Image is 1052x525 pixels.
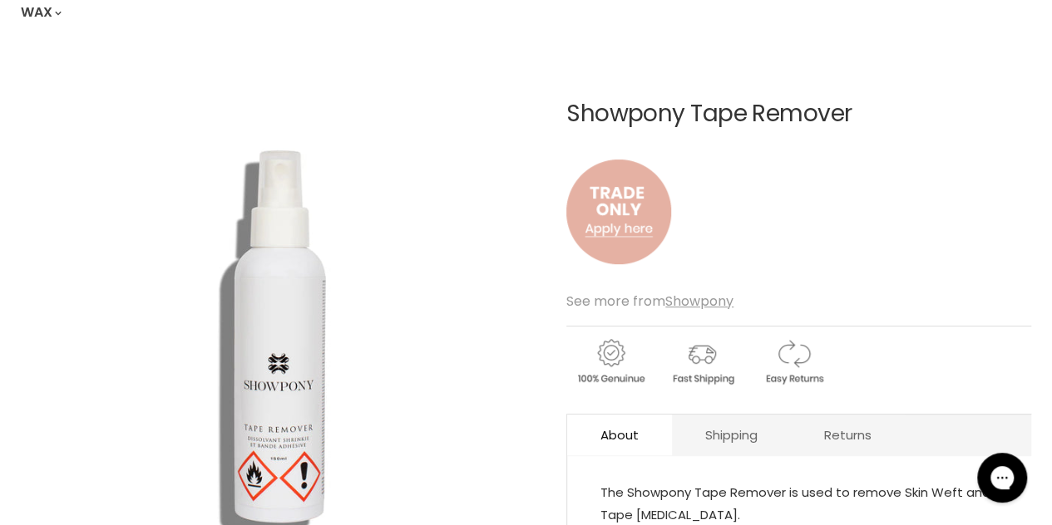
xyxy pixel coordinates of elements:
[566,292,733,311] span: See more from
[749,336,837,387] img: returns.gif
[969,447,1035,508] iframe: Gorgias live chat messenger
[665,292,733,311] a: Showpony
[672,415,791,455] a: Shipping
[567,415,672,455] a: About
[600,483,990,523] span: The Showpony Tape Remover is used to remove Skin Weft and Tape [MEDICAL_DATA].
[791,415,905,455] a: Returns
[566,336,654,387] img: genuine.gif
[658,336,746,387] img: shipping.gif
[566,143,671,281] img: to.png
[566,101,1031,127] h1: Showpony Tape Remover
